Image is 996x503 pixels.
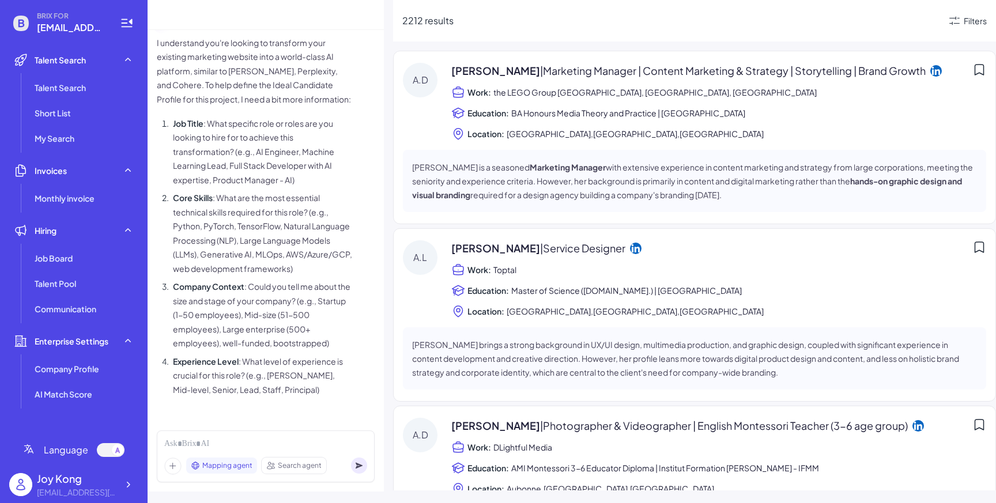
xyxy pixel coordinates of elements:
[467,264,491,275] span: Work:
[157,36,353,107] p: I understand you're looking to transform your existing marketing website into a world-class AI pl...
[170,279,353,350] li: : Could you tell me about the size and stage of your company? (e.g., Startup (1-50 employees), Mi...
[403,240,437,275] div: A.L
[35,133,74,144] span: My Search
[173,192,213,203] strong: Core Skills
[467,285,509,296] span: Education:
[467,86,491,98] span: Work:
[9,473,32,496] img: user_logo.png
[44,443,88,457] span: Language
[35,54,86,66] span: Talent Search
[35,82,86,93] span: Talent Search
[173,356,239,366] strong: Experience Level
[35,225,56,236] span: Hiring
[507,482,714,496] span: Aubonne,[GEOGRAPHIC_DATA],[GEOGRAPHIC_DATA]
[451,418,908,433] span: [PERSON_NAME]
[467,483,504,494] span: Location:
[35,363,99,375] span: Company Profile
[493,263,518,277] span: Toptal
[467,462,509,474] span: Education:
[540,419,908,432] span: | Photographer & Videographer | English Montessori Teacher (3-6 age group)
[35,278,76,289] span: Talent Pool
[467,107,509,119] span: Education:
[170,354,353,397] li: : What level of experience is crucial for this role? (e.g., [PERSON_NAME], Mid-level, Senior, Lea...
[37,486,118,498] div: joy@joinbrix.com
[402,14,454,27] span: 2212 results
[451,240,625,256] span: [PERSON_NAME]
[173,118,203,128] strong: Job Title
[511,461,819,475] span: AMI Montessori 3-6 Educator Diploma | Institut Formation [PERSON_NAME] - IFMM
[493,85,817,99] span: the LEGO Group [GEOGRAPHIC_DATA], [GEOGRAPHIC_DATA], [GEOGRAPHIC_DATA]
[173,281,244,292] strong: Company Context
[412,338,977,379] p: [PERSON_NAME] brings a strong background in UX/UI design, multimedia production, and graphic desi...
[35,303,96,315] span: Communication
[511,106,745,120] span: BA Honours Media Theory and Practice | [GEOGRAPHIC_DATA]
[170,116,353,187] li: : What specific role or roles are you looking to hire for to achieve this transformation? (e.g., ...
[35,107,71,119] span: Short List
[35,252,73,264] span: Job Board
[170,191,353,275] li: : What are the most essential technical skills required for this role? (e.g., Python, PyTorch, Te...
[467,441,491,453] span: Work:
[540,64,926,77] span: | Marketing Manager | Content Marketing & Strategy | Storytelling | Brand Growth
[412,160,977,202] p: [PERSON_NAME] is a seasoned with extensive experience in content marketing and strategy from larg...
[964,15,987,27] div: Filters
[507,127,764,141] span: [GEOGRAPHIC_DATA],[GEOGRAPHIC_DATA],[GEOGRAPHIC_DATA]
[451,63,926,78] span: [PERSON_NAME]
[493,440,553,454] span: DLightful Media
[202,460,252,471] span: Mapping agent
[403,63,437,97] div: A.D
[35,335,108,347] span: Enterprise Settings
[37,12,106,21] span: BRIX FOR
[530,162,606,172] strong: Marketing Manager
[278,460,322,471] span: Search agent
[403,418,437,452] div: A.D
[35,388,92,400] span: AI Match Score
[37,471,118,486] div: Joy Kong
[37,21,106,35] span: joy@joinbrix.com
[35,165,67,176] span: Invoices
[511,283,742,297] span: Master of Science ([DOMAIN_NAME].) | [GEOGRAPHIC_DATA]
[467,128,504,139] span: Location:
[540,241,625,255] span: | Service Designer
[35,192,95,204] span: Monthly invoice
[467,305,504,317] span: Location:
[507,304,764,318] span: [GEOGRAPHIC_DATA],[GEOGRAPHIC_DATA],[GEOGRAPHIC_DATA]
